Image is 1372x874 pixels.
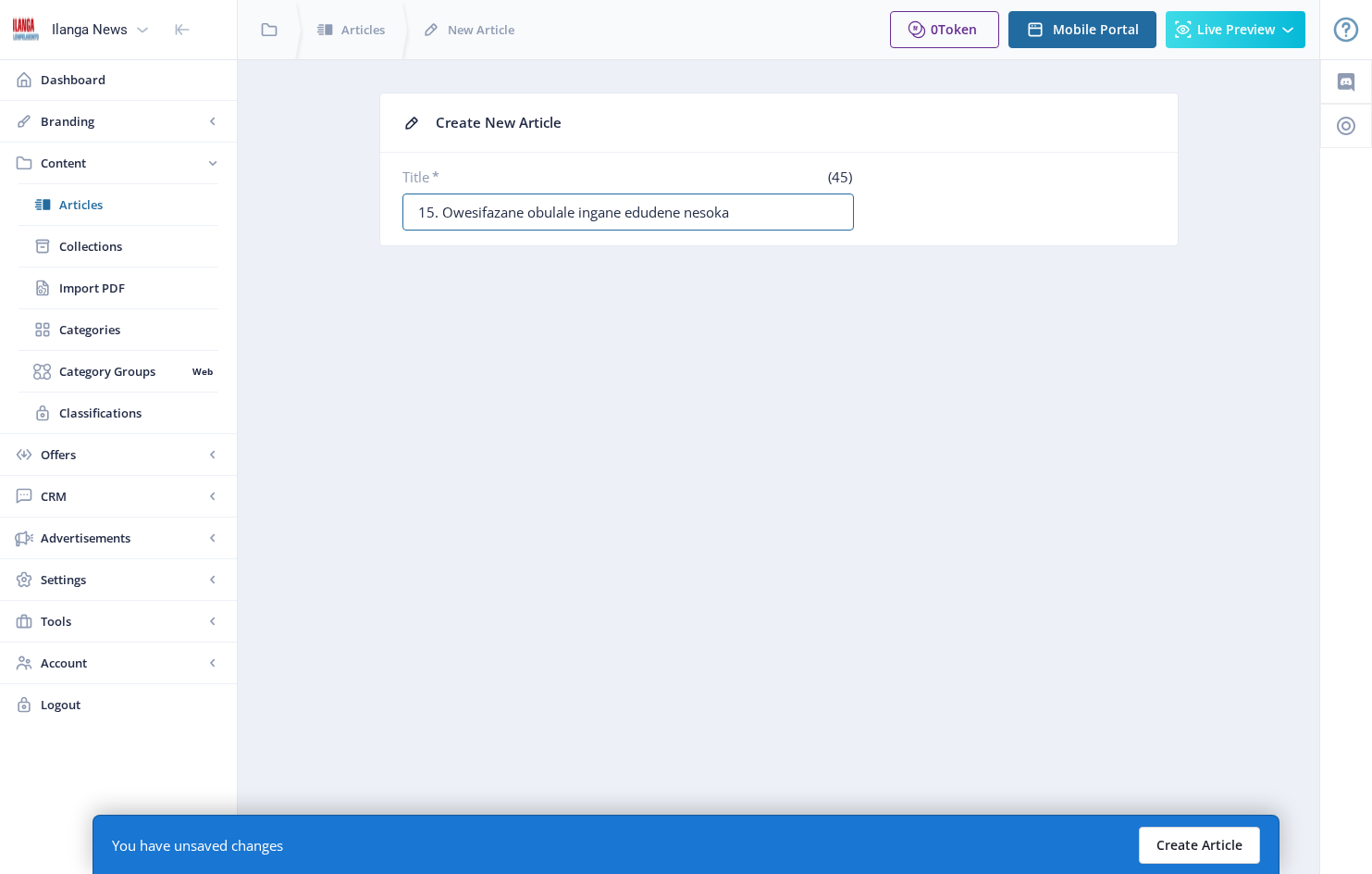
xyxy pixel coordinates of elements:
[59,404,218,422] span: Classifications
[186,362,218,381] nb-badge: Web
[59,195,218,214] span: Articles
[402,168,621,186] label: Title
[41,70,222,89] span: Dashboard
[1139,827,1260,864] button: Create Article
[59,279,218,297] span: Import PDF
[890,11,999,48] button: 0Token
[19,351,218,392] a: Category GroupsWeb
[41,445,204,464] span: Offers
[1197,22,1275,37] span: Live Preview
[52,9,128,50] div: Ilanga News
[41,487,204,506] span: CRM
[825,168,854,186] span: (45)
[938,20,977,38] span: Token
[1053,22,1139,37] span: Mobile Portal
[59,320,218,339] span: Categories
[112,836,283,855] div: You have unsaved changes
[41,112,204,131] span: Branding
[341,20,385,39] span: Articles
[19,393,218,433] a: Classifications
[41,529,204,547] span: Advertisements
[436,108,1156,137] div: Create New Article
[1166,11,1305,48] button: Live Preview
[19,268,218,308] a: Import PDF
[59,237,218,256] span: Collections
[41,695,222,714] span: Logout
[402,194,854,231] input: What's the title of your article?
[448,20,514,39] span: New Article
[59,362,186,381] span: Category Groups
[19,309,218,350] a: Categories
[41,570,204,589] span: Settings
[19,226,218,267] a: Collections
[11,15,41,44] img: 6e32966d-d278-493e-af78-9af65f0c2223.png
[1008,11,1156,48] button: Mobile Portal
[41,654,204,672] span: Account
[19,184,218,225] a: Articles
[41,612,204,631] span: Tools
[41,154,204,172] span: Content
